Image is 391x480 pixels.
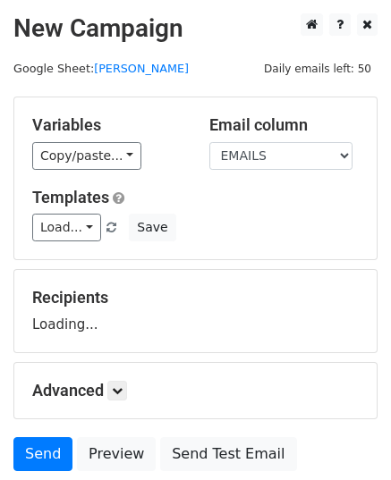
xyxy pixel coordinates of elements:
[32,188,109,206] a: Templates
[32,288,359,334] div: Loading...
[160,437,296,471] a: Send Test Email
[32,142,141,170] a: Copy/paste...
[129,214,175,241] button: Save
[32,381,359,400] h5: Advanced
[13,437,72,471] a: Send
[32,214,101,241] a: Load...
[258,59,378,79] span: Daily emails left: 50
[258,62,378,75] a: Daily emails left: 50
[32,288,359,307] h5: Recipients
[94,62,189,75] a: [PERSON_NAME]
[32,115,183,135] h5: Variables
[209,115,360,135] h5: Email column
[13,62,189,75] small: Google Sheet:
[13,13,378,44] h2: New Campaign
[77,437,156,471] a: Preview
